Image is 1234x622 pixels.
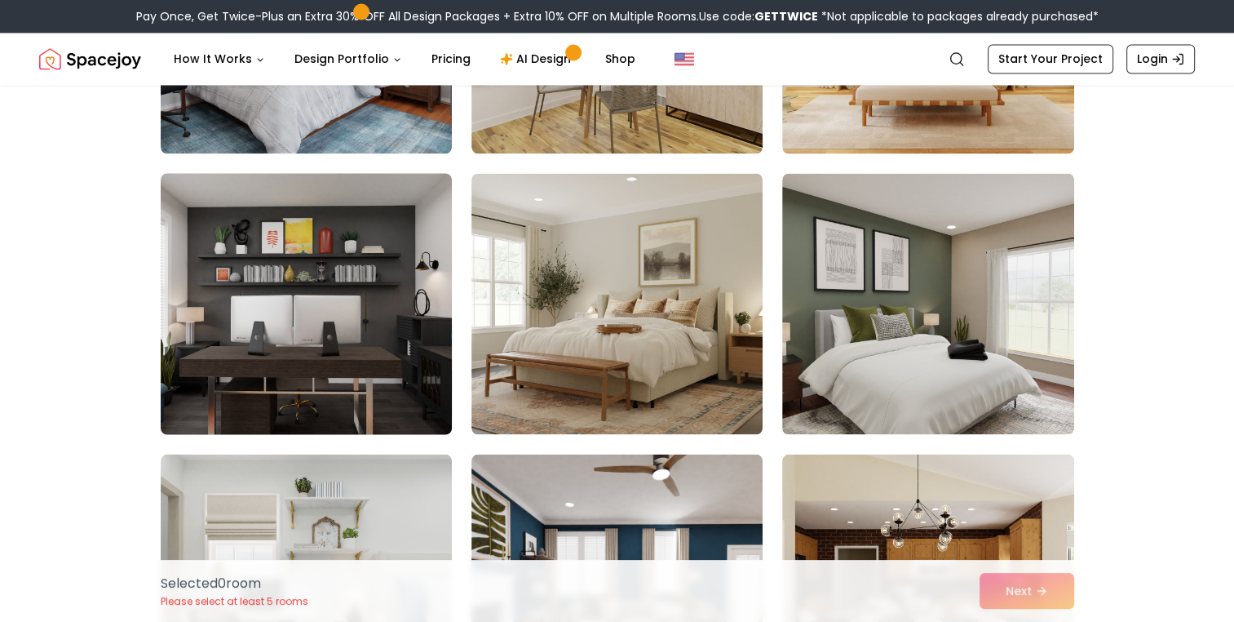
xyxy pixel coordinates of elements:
[153,167,459,441] img: Room room-31
[754,8,818,24] b: GETTWICE
[674,49,694,69] img: United States
[487,42,589,75] a: AI Design
[1126,44,1195,73] a: Login
[818,8,1099,24] span: *Not applicable to packages already purchased*
[136,8,1099,24] div: Pay Once, Get Twice-Plus an Extra 30% OFF All Design Packages + Extra 10% OFF on Multiple Rooms.
[592,42,648,75] a: Shop
[161,574,308,593] p: Selected 0 room
[161,595,308,608] p: Please select at least 5 rooms
[471,173,763,434] img: Room room-32
[39,42,141,75] a: Spacejoy
[699,8,818,24] span: Use code:
[988,44,1113,73] a: Start Your Project
[418,42,484,75] a: Pricing
[782,173,1073,434] img: Room room-33
[39,42,141,75] img: Spacejoy Logo
[39,33,1195,85] nav: Global
[161,42,648,75] nav: Main
[281,42,415,75] button: Design Portfolio
[161,42,278,75] button: How It Works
